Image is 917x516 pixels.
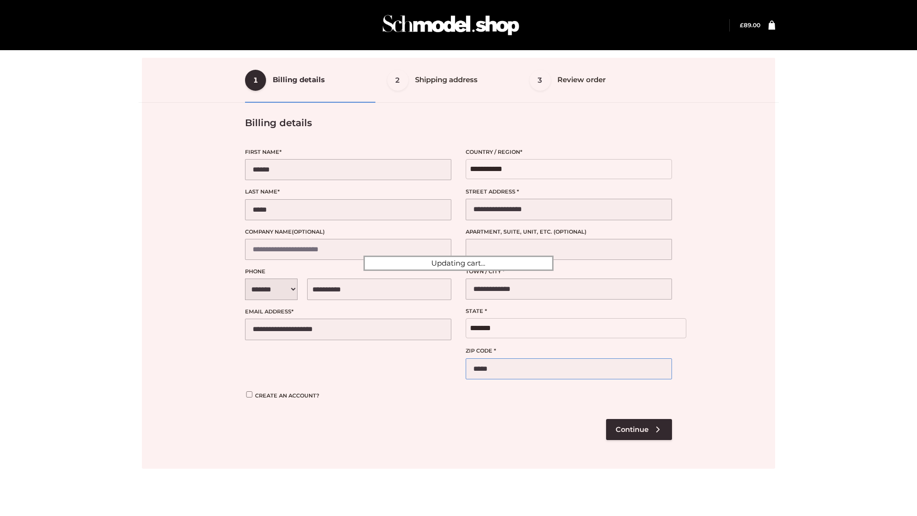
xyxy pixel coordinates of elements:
img: Schmodel Admin 964 [379,6,522,44]
span: £ [740,21,744,29]
bdi: 89.00 [740,21,760,29]
a: £89.00 [740,21,760,29]
div: Updating cart... [363,256,554,271]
